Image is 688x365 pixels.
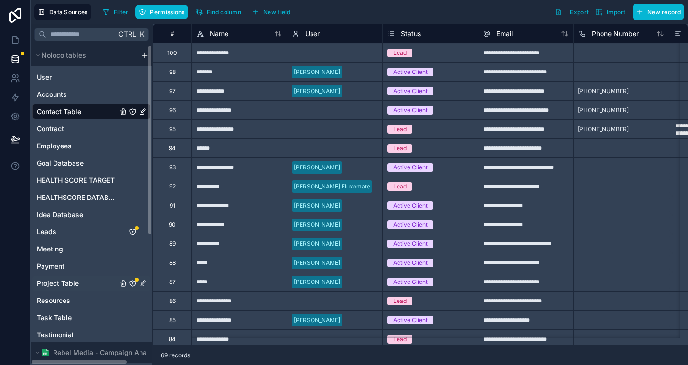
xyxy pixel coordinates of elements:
[192,5,245,19] button: Find column
[161,30,184,37] div: #
[294,220,340,229] div: [PERSON_NAME]
[393,163,428,172] div: Active Client
[169,335,176,343] div: 84
[401,29,421,39] span: Status
[633,4,684,20] button: New record
[578,87,629,95] span: [PHONE_NUMBER]
[139,31,145,38] span: K
[496,29,513,39] span: Email
[169,316,176,324] div: 85
[393,220,428,229] div: Active Client
[169,164,176,171] div: 93
[393,201,428,210] div: Active Client
[169,68,176,76] div: 98
[294,240,340,248] div: [PERSON_NAME]
[114,9,129,16] span: Filter
[393,106,428,115] div: Active Client
[393,335,407,344] div: Lead
[393,316,428,324] div: Active Client
[169,240,176,248] div: 89
[305,29,320,39] span: User
[169,183,176,190] div: 92
[169,297,176,305] div: 86
[592,4,629,20] button: Import
[169,145,176,152] div: 94
[49,9,88,16] span: Data Sources
[629,4,684,20] a: New record
[578,106,629,114] span: [PHONE_NUMBER]
[135,5,188,19] button: Permissions
[169,278,176,286] div: 87
[263,9,290,16] span: New field
[210,29,228,39] span: Name
[294,201,340,210] div: [PERSON_NAME]
[393,259,428,267] div: Active Client
[570,9,589,16] span: Export
[294,259,340,267] div: [PERSON_NAME]
[294,87,340,95] div: [PERSON_NAME]
[647,9,681,16] span: New record
[294,182,370,191] div: [PERSON_NAME] Fluxomate
[393,87,428,95] div: Active Client
[607,9,625,16] span: Import
[393,49,407,57] div: Lead
[393,125,407,134] div: Lead
[167,49,177,57] div: 100
[393,182,407,191] div: Lead
[99,5,132,19] button: Filter
[578,125,629,133] span: [PHONE_NUMBER]
[169,259,176,267] div: 88
[294,278,340,286] div: [PERSON_NAME]
[393,240,428,248] div: Active Client
[207,9,241,16] span: Find column
[169,106,176,114] div: 96
[393,297,407,305] div: Lead
[118,28,137,40] span: Ctrl
[393,144,407,153] div: Lead
[393,68,428,76] div: Active Client
[169,87,176,95] div: 97
[294,68,340,76] div: [PERSON_NAME]
[294,163,340,172] div: [PERSON_NAME]
[161,352,190,359] span: 69 records
[170,202,175,209] div: 91
[34,4,91,20] button: Data Sources
[551,4,592,20] button: Export
[150,9,184,16] span: Permissions
[135,5,192,19] a: Permissions
[248,5,294,19] button: New field
[169,221,176,229] div: 90
[169,125,176,133] div: 95
[294,316,340,324] div: [PERSON_NAME]
[592,29,639,39] span: Phone Number
[393,278,428,286] div: Active Client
